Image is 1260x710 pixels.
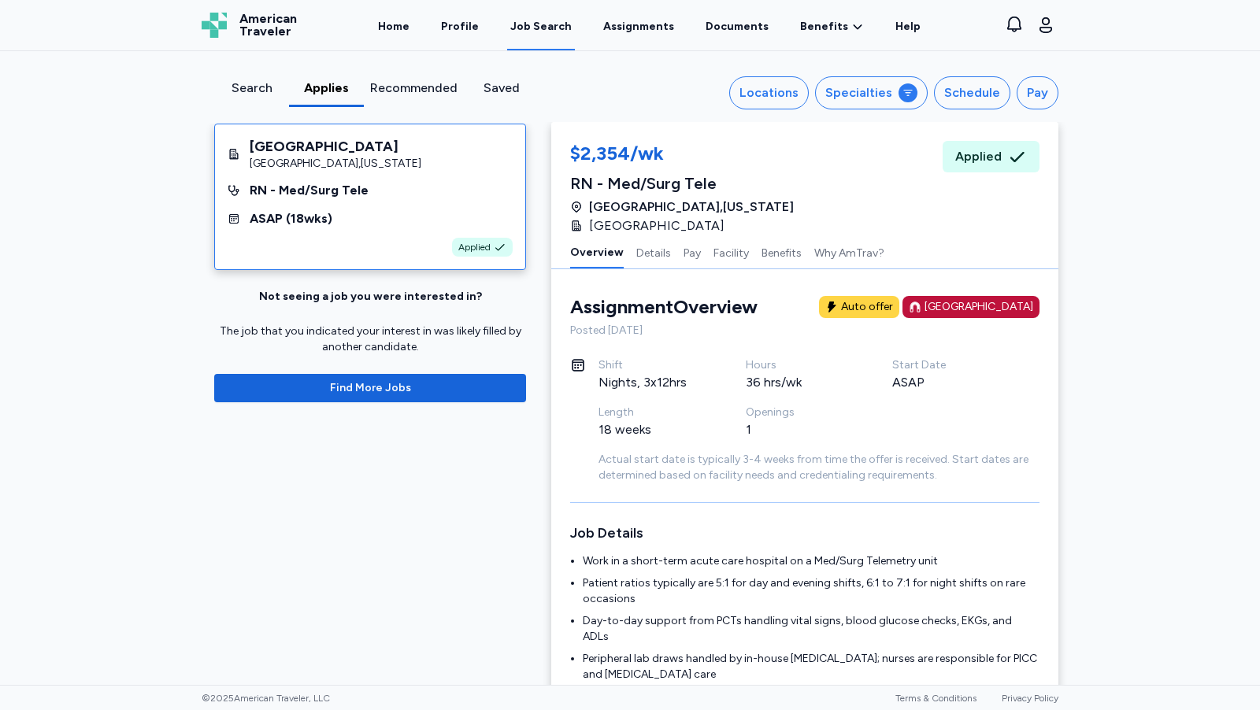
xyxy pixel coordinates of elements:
button: Pay [684,235,701,268]
span: [GEOGRAPHIC_DATA] , [US_STATE] [589,198,794,216]
span: © 2025 American Traveler, LLC [202,692,330,704]
div: $2,354/wk [570,141,794,169]
button: Benefits [762,235,802,268]
div: The job that you indicated your interest in was likely filled by another candidate. [214,324,526,355]
button: Pay [1017,76,1058,109]
div: Job Search [510,19,572,35]
li: Work in a short-term acute care hospital on a Med/Surg Telemetry unit [583,553,1039,569]
div: Saved [470,79,532,98]
div: 18 weeks [598,420,708,439]
li: Day-to-day support from PCTs handling vital signs, blood glucose checks, EKGs, and ADLs [583,613,1039,645]
div: Applies [295,79,358,98]
h3: Job Details [570,522,1039,544]
a: Privacy Policy [1002,693,1058,704]
div: Recommended [370,79,458,98]
button: Schedule [934,76,1010,109]
div: Start Date [892,357,1002,373]
div: ASAP [892,373,1002,392]
button: Overview [570,235,624,268]
a: Benefits [800,19,864,35]
div: Nights, 3x12hrs [598,373,708,392]
div: Pay [1027,83,1048,102]
div: [GEOGRAPHIC_DATA] [250,137,421,156]
div: RN - Med/Surg Tele [570,172,794,194]
div: Schedule [944,83,1000,102]
div: [GEOGRAPHIC_DATA] , [US_STATE] [250,156,421,172]
div: Openings [746,405,855,420]
div: Auto offer [841,299,893,315]
button: Specialties [815,76,928,109]
button: Facility [713,235,749,268]
button: Find More Jobs [214,374,526,402]
a: Terms & Conditions [895,693,976,704]
div: RN - Med/Surg Tele [250,181,369,200]
a: Job Search [507,2,575,50]
button: Details [636,235,671,268]
div: Search [220,79,283,98]
div: 36 hrs/wk [746,373,855,392]
div: Not seeing a job you were interested in? [259,289,482,305]
div: 1 [746,420,855,439]
div: Shift [598,357,708,373]
span: Applied [458,241,491,253]
li: Patient ratios typically are 5:1 for day and evening shifts, 6:1 to 7:1 for night shifts on rare ... [583,575,1039,607]
span: Find More Jobs [330,380,411,396]
div: Assignment Overview [570,294,758,320]
div: Locations [739,83,799,102]
button: Why AmTrav? [814,235,884,268]
div: Specialties [825,83,892,102]
span: Applied [955,147,1002,166]
span: [GEOGRAPHIC_DATA] [589,216,724,235]
div: Hours [746,357,855,373]
img: Logo [202,13,227,38]
div: Actual start date is typically 3-4 weeks from time the offer is received. Start dates are determi... [598,452,1039,483]
div: Posted [DATE] [570,323,1039,338]
button: Locations [729,76,809,109]
li: Peripheral lab draws handled by in-house [MEDICAL_DATA]; nurses are responsible for PICC and [MED... [583,651,1039,682]
div: [GEOGRAPHIC_DATA] [925,299,1033,315]
div: ASAP ( 18 wks) [250,209,332,228]
div: Length [598,405,708,420]
span: Benefits [800,19,848,35]
span: American Traveler [239,13,297,38]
